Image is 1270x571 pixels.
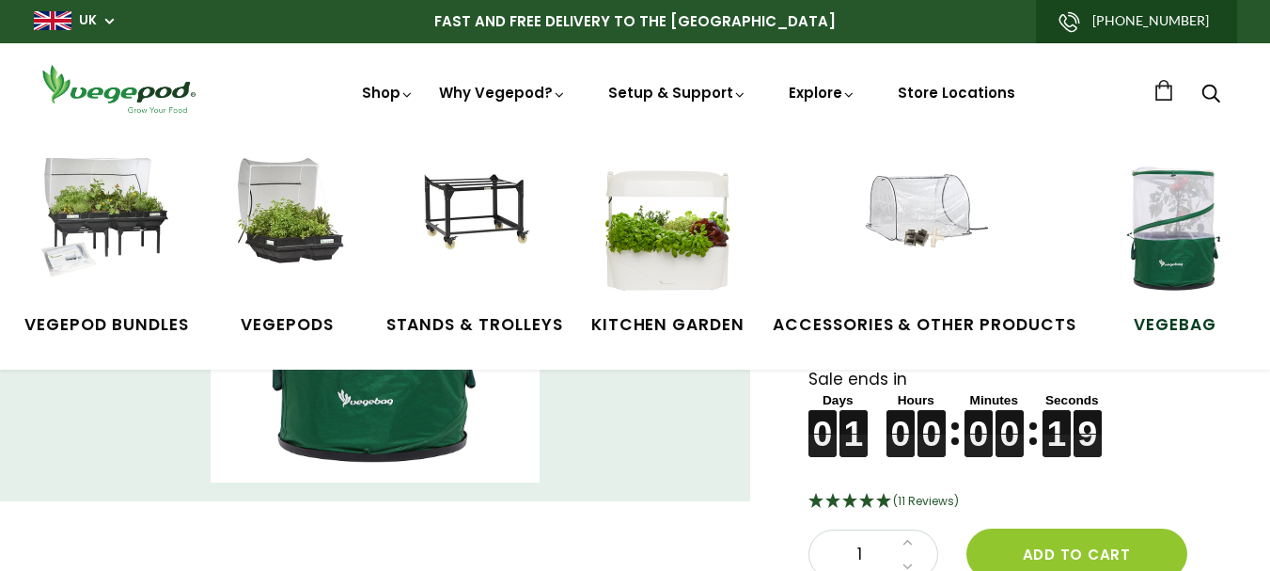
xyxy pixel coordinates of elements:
[917,410,946,434] figure: 0
[386,158,563,337] a: Stands & Trolleys
[854,158,995,299] img: Accessories & Other Products
[964,410,993,434] figure: 0
[773,158,1076,337] a: Accessories & Other Products
[789,83,856,103] a: Explore
[1105,158,1246,299] img: VegeBag
[386,313,563,338] span: Stands & Trolleys
[828,543,892,567] span: 1
[591,158,745,337] a: Kitchen Garden
[1043,410,1071,434] figure: 1
[34,62,203,116] img: Vegepod
[217,313,358,338] span: Vegepods
[897,531,918,555] a: Increase quantity by 1
[34,11,71,30] img: gb_large.png
[808,368,1223,458] div: Sale ends in
[79,11,97,30] a: UK
[362,83,415,155] a: Shop
[1105,313,1246,338] span: VegeBag
[439,83,567,103] a: Why Vegepod?
[404,158,545,299] img: Stands & Trolleys
[1074,410,1102,434] figure: 9
[996,410,1024,434] figure: 0
[898,83,1015,103] a: Store Locations
[808,410,837,434] figure: 0
[597,158,738,299] img: Kitchen Garden
[24,313,188,338] span: Vegepod Bundles
[217,158,358,337] a: Vegepods
[773,313,1076,338] span: Accessories & Other Products
[24,158,188,337] a: Vegepod Bundles
[1105,158,1246,337] a: VegeBag
[886,410,915,434] figure: 0
[808,490,1223,515] div: 4.91 Stars - 11 Reviews
[839,410,868,434] figure: 1
[591,313,745,338] span: Kitchen Garden
[608,83,747,103] a: Setup & Support
[1201,86,1220,105] a: Search
[217,158,358,299] img: Raised Garden Kits
[36,158,177,299] img: Vegepod Bundles
[893,493,959,509] span: 4.91 Stars - 11 Reviews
